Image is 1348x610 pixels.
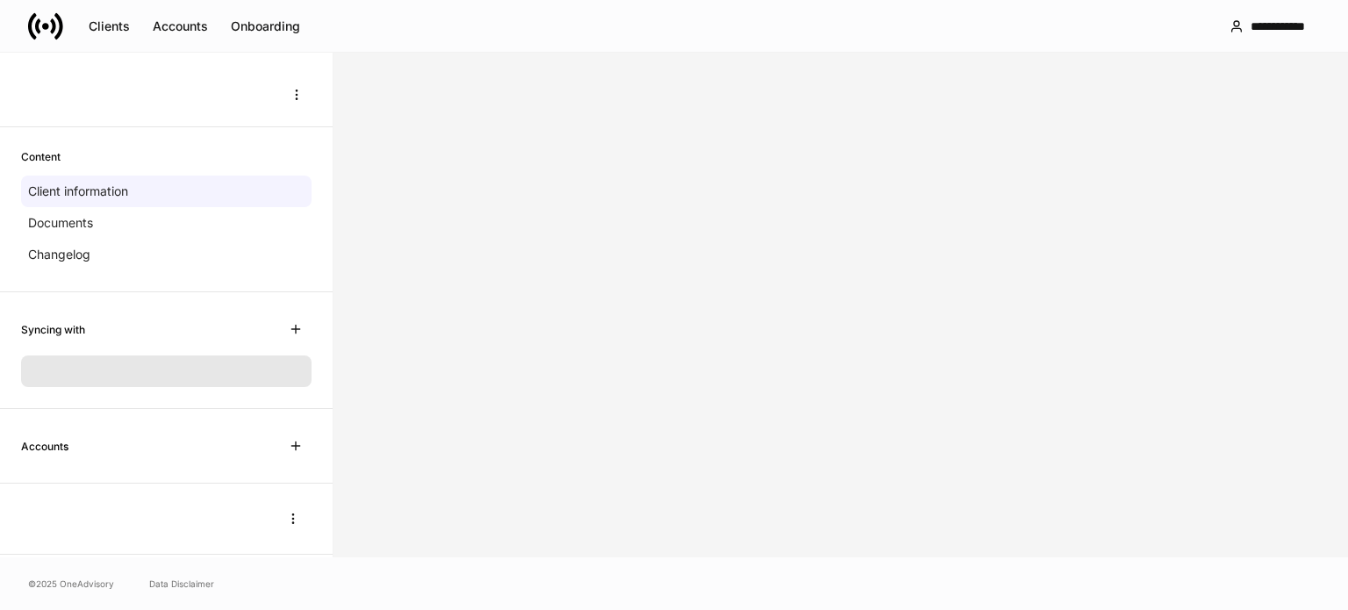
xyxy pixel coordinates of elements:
[77,12,141,40] button: Clients
[21,207,312,239] a: Documents
[219,12,312,40] button: Onboarding
[21,148,61,165] h6: Content
[149,577,214,591] a: Data Disclaimer
[28,577,114,591] span: © 2025 OneAdvisory
[28,246,90,263] p: Changelog
[28,183,128,200] p: Client information
[231,20,300,32] div: Onboarding
[21,321,85,338] h6: Syncing with
[28,214,93,232] p: Documents
[141,12,219,40] button: Accounts
[21,239,312,270] a: Changelog
[153,20,208,32] div: Accounts
[21,438,68,455] h6: Accounts
[21,176,312,207] a: Client information
[89,20,130,32] div: Clients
